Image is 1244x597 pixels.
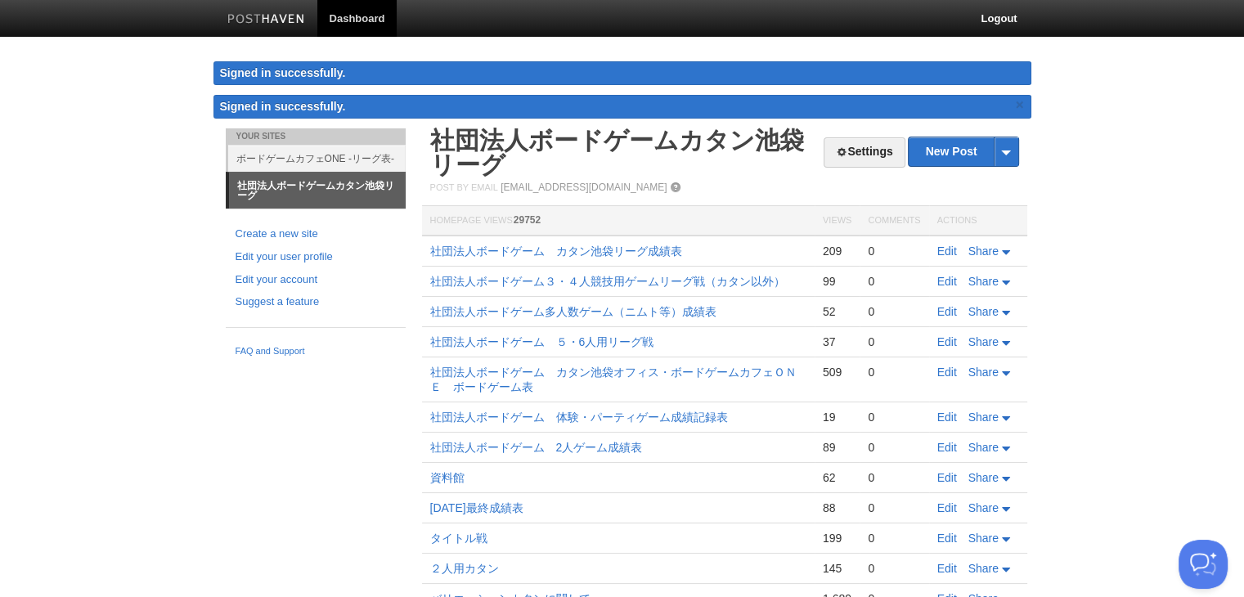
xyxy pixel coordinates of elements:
[430,501,523,514] a: [DATE]最終成績表
[501,182,667,193] a: [EMAIL_ADDRESS][DOMAIN_NAME]
[228,145,406,172] a: ボードゲームカフェONE -リーグ表-
[220,100,346,113] span: Signed in successfully.
[868,365,920,379] div: 0
[823,531,851,545] div: 199
[1179,540,1228,589] iframe: Help Scout Beacon - Open
[236,249,396,266] a: Edit your user profile
[823,274,851,289] div: 99
[860,206,928,236] th: Comments
[430,562,499,575] a: ２人用カタン
[430,127,804,178] a: 社団法人ボードゲームカタン池袋リーグ
[968,532,999,545] span: Share
[430,366,797,393] a: 社団法人ボードゲーム カタン池袋オフィス・ボードゲームカフェＯＮＥ ボードゲーム表
[823,470,851,485] div: 62
[968,562,999,575] span: Share
[213,61,1031,85] div: Signed in successfully.
[236,272,396,289] a: Edit your account
[236,344,396,359] a: FAQ and Support
[422,206,815,236] th: Homepage Views
[868,410,920,424] div: 0
[937,501,957,514] a: Edit
[868,531,920,545] div: 0
[823,334,851,349] div: 37
[937,441,957,454] a: Edit
[229,173,406,209] a: 社団法人ボードゲームカタン池袋リーグ
[430,275,785,288] a: 社団法人ボードゲーム３・４人競技用ゲームリーグ戦（カタン以外）
[824,137,905,168] a: Settings
[968,441,999,454] span: Share
[823,365,851,379] div: 509
[430,305,716,318] a: 社団法人ボードゲーム多人数ゲーム（ニムト等）成績表
[823,500,851,515] div: 88
[430,411,728,424] a: 社団法人ボードゲーム 体験・パーティゲーム成績記録表
[236,294,396,311] a: Suggest a feature
[937,532,957,545] a: Edit
[868,334,920,349] div: 0
[226,128,406,145] li: Your Sites
[430,335,654,348] a: 社団法人ボードゲーム ５・6人用リーグ戦
[868,470,920,485] div: 0
[937,305,957,318] a: Edit
[968,275,999,288] span: Share
[868,500,920,515] div: 0
[868,274,920,289] div: 0
[430,441,643,454] a: 社団法人ボードゲーム 2人ゲーム成績表
[968,471,999,484] span: Share
[937,335,957,348] a: Edit
[823,304,851,319] div: 52
[514,214,541,226] span: 29752
[968,411,999,424] span: Share
[937,366,957,379] a: Edit
[937,471,957,484] a: Edit
[823,244,851,258] div: 209
[227,14,305,26] img: Posthaven-bar
[430,182,498,192] span: Post by Email
[868,561,920,576] div: 0
[236,226,396,243] a: Create a new site
[937,245,957,258] a: Edit
[868,244,920,258] div: 0
[937,562,957,575] a: Edit
[815,206,860,236] th: Views
[968,366,999,379] span: Share
[868,304,920,319] div: 0
[937,275,957,288] a: Edit
[430,532,487,545] a: タイトル戦
[823,561,851,576] div: 145
[968,305,999,318] span: Share
[868,440,920,455] div: 0
[823,410,851,424] div: 19
[968,501,999,514] span: Share
[929,206,1027,236] th: Actions
[1013,95,1027,115] a: ×
[430,245,682,258] a: 社団法人ボードゲーム カタン池袋リーグ成績表
[968,245,999,258] span: Share
[968,335,999,348] span: Share
[937,411,957,424] a: Edit
[823,440,851,455] div: 89
[430,471,465,484] a: 資料館
[909,137,1017,166] a: New Post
